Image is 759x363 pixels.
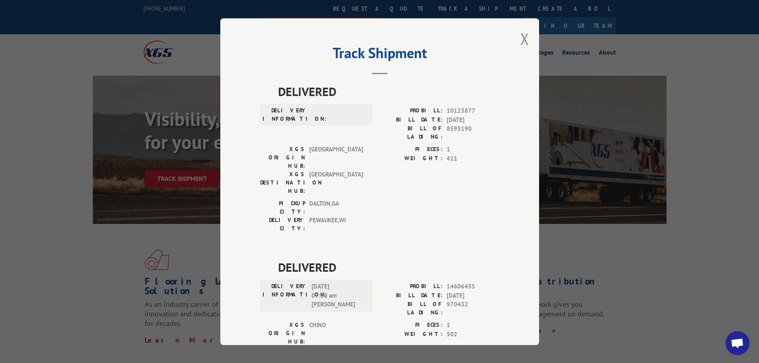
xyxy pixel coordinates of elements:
[309,216,363,233] span: PEWAUKEE , WI
[380,300,443,317] label: BILL OF LADING:
[447,106,499,116] span: 10123877
[447,291,499,300] span: [DATE]
[278,82,499,100] span: DELIVERED
[447,282,499,291] span: 14606455
[309,321,363,346] span: CHINO
[447,330,499,339] span: 502
[260,145,305,170] label: XGS ORIGIN HUB:
[380,330,443,339] label: WEIGHT:
[447,300,499,317] span: 970432
[260,199,305,216] label: PICKUP CITY:
[380,115,443,124] label: BILL DATE:
[260,47,499,63] h2: Track Shipment
[278,258,499,276] span: DELIVERED
[380,154,443,163] label: WEIGHT:
[263,282,308,309] label: DELIVERY INFORMATION:
[380,282,443,291] label: PROBILL:
[263,106,308,123] label: DELIVERY INFORMATION:
[380,321,443,330] label: PIECES:
[447,154,499,163] span: 421
[380,106,443,116] label: PROBILL:
[260,321,305,346] label: XGS ORIGIN HUB:
[447,145,499,154] span: 1
[380,124,443,141] label: BILL OF LADING:
[309,199,363,216] span: DALTON , GA
[726,331,749,355] div: Open chat
[312,282,365,309] span: [DATE] 07:30 am [PERSON_NAME]
[260,170,305,195] label: XGS DESTINATION HUB:
[380,145,443,154] label: PIECES:
[380,291,443,300] label: BILL DATE:
[260,216,305,233] label: DELIVERY CITY:
[447,321,499,330] span: 1
[309,170,363,195] span: [GEOGRAPHIC_DATA]
[447,115,499,124] span: [DATE]
[447,124,499,141] span: 8595190
[309,145,363,170] span: [GEOGRAPHIC_DATA]
[520,28,529,49] button: Close modal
